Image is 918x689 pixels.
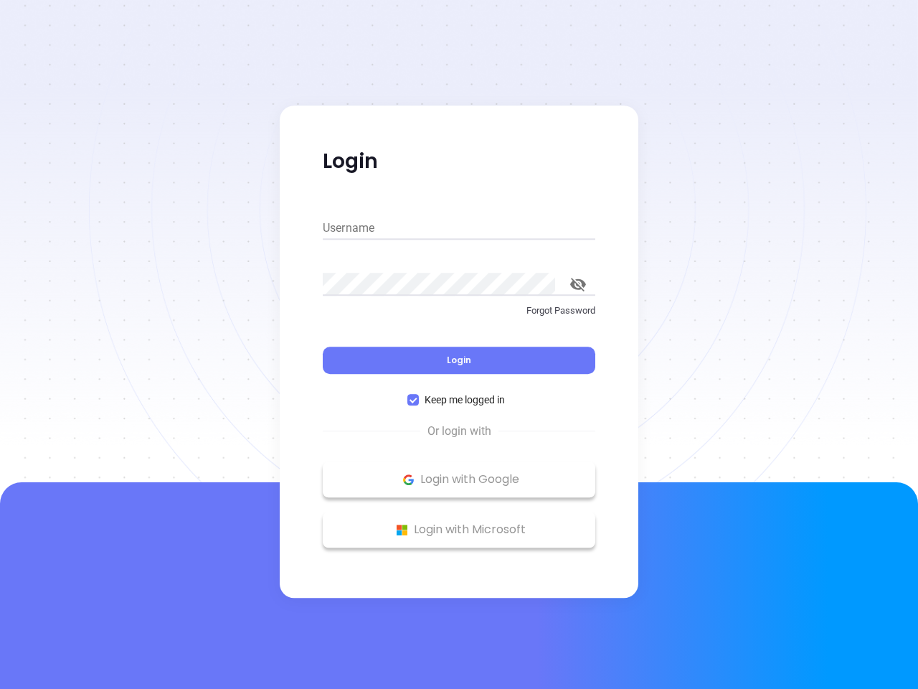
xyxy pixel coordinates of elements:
button: toggle password visibility [561,267,595,301]
span: Login [447,354,471,366]
button: Google Logo Login with Google [323,461,595,497]
p: Login [323,149,595,174]
a: Forgot Password [323,304,595,329]
button: Microsoft Logo Login with Microsoft [323,512,595,548]
p: Forgot Password [323,304,595,318]
img: Google Logo [399,471,417,489]
span: Keep me logged in [419,392,511,408]
p: Login with Microsoft [330,519,588,540]
span: Or login with [420,423,498,440]
button: Login [323,347,595,374]
img: Microsoft Logo [393,521,411,539]
p: Login with Google [330,469,588,490]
